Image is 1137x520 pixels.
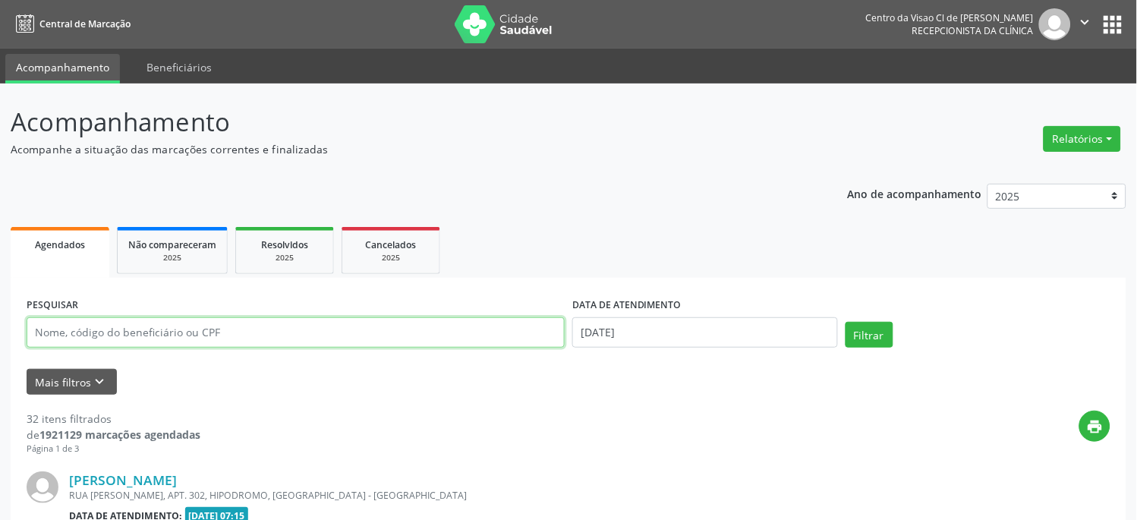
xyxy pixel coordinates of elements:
div: 2025 [128,252,216,263]
img: img [1039,8,1071,40]
img: img [27,471,58,503]
button: print [1079,411,1110,442]
span: Cancelados [366,238,417,251]
button: Mais filtroskeyboard_arrow_down [27,369,117,396]
button: Relatórios [1044,126,1121,152]
span: Agendados [35,238,85,251]
div: RUA [PERSON_NAME], APT. 302, HIPODROMO, [GEOGRAPHIC_DATA] - [GEOGRAPHIC_DATA] [69,489,883,502]
input: Nome, código do beneficiário ou CPF [27,317,565,348]
a: Beneficiários [136,54,222,80]
i: print [1087,418,1104,435]
a: Central de Marcação [11,11,131,36]
a: Acompanhamento [5,54,120,84]
div: Página 1 de 3 [27,443,200,455]
input: Selecione um intervalo [572,317,838,348]
button:  [1071,8,1100,40]
div: 2025 [247,252,323,263]
label: PESQUISAR [27,294,78,317]
span: Resolvidos [261,238,308,251]
span: Recepcionista da clínica [912,24,1034,37]
p: Acompanhamento [11,103,792,141]
div: de [27,427,200,443]
p: Acompanhe a situação das marcações correntes e finalizadas [11,141,792,157]
span: Não compareceram [128,238,216,251]
button: Filtrar [846,322,893,348]
label: DATA DE ATENDIMENTO [572,294,682,317]
a: [PERSON_NAME] [69,471,177,488]
i:  [1077,14,1094,30]
i: keyboard_arrow_down [92,373,109,390]
div: 32 itens filtrados [27,411,200,427]
div: Centro da Visao Cl de [PERSON_NAME] [866,11,1034,24]
p: Ano de acompanhamento [848,184,982,203]
button: apps [1100,11,1126,38]
strong: 1921129 marcações agendadas [39,427,200,442]
div: 2025 [353,252,429,263]
span: Central de Marcação [39,17,131,30]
